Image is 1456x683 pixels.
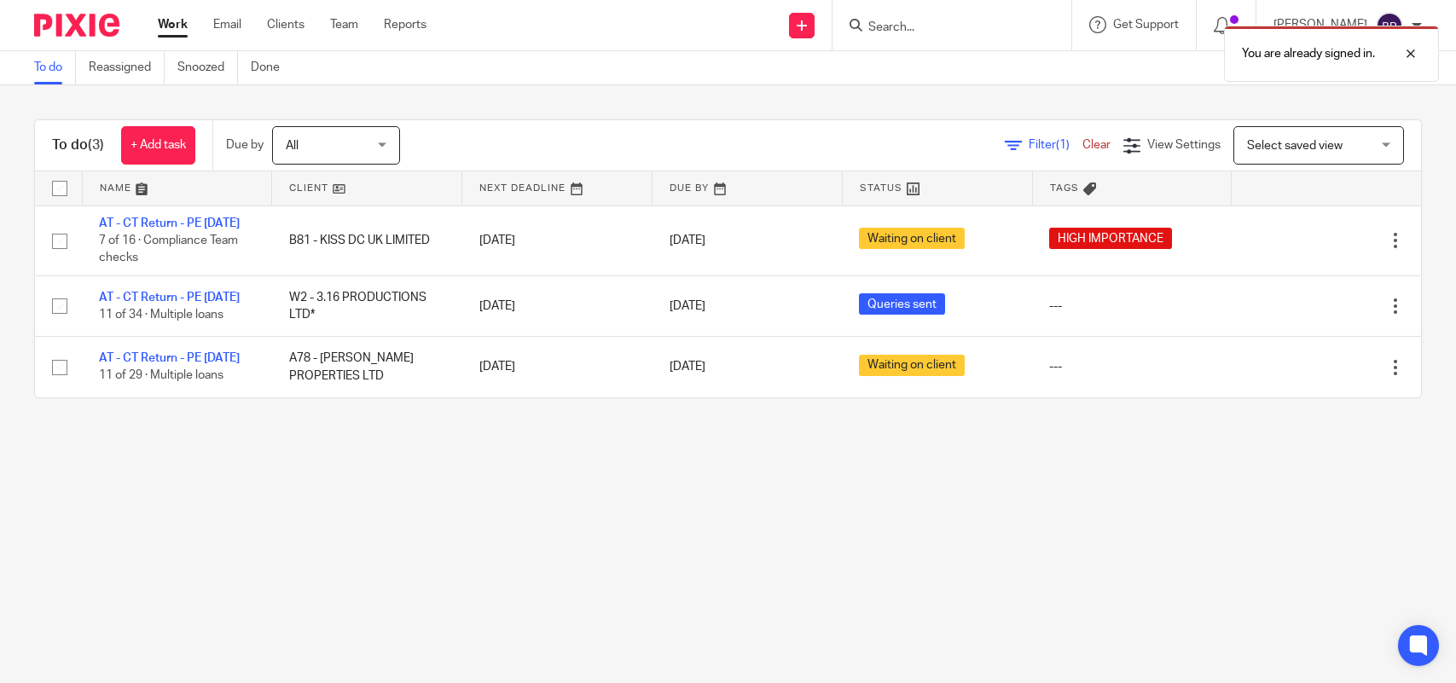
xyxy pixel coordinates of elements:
[213,16,241,33] a: Email
[670,362,705,373] span: [DATE]
[1049,298,1214,315] div: ---
[89,51,165,84] a: Reassigned
[859,293,945,315] span: Queries sent
[272,337,462,397] td: A78 - [PERSON_NAME] PROPERTIES LTD
[226,136,264,153] p: Due by
[462,205,653,275] td: [DATE]
[272,205,462,275] td: B81 - KISS DC UK LIMITED
[670,300,705,312] span: [DATE]
[1147,139,1221,151] span: View Settings
[1376,12,1403,39] img: svg%3E
[1049,228,1172,249] span: HIGH IMPORTANCE
[1247,140,1343,152] span: Select saved view
[272,275,462,336] td: W2 - 3.16 PRODUCTIONS LTD*
[34,14,119,37] img: Pixie
[52,136,104,154] h1: To do
[99,309,223,321] span: 11 of 34 · Multiple loans
[158,16,188,33] a: Work
[267,16,305,33] a: Clients
[384,16,426,33] a: Reports
[286,140,299,152] span: All
[88,138,104,152] span: (3)
[34,51,76,84] a: To do
[99,234,238,264] span: 7 of 16 · Compliance Team checks
[859,355,965,376] span: Waiting on client
[251,51,293,84] a: Done
[177,51,238,84] a: Snoozed
[859,228,965,249] span: Waiting on client
[1056,139,1070,151] span: (1)
[462,337,653,397] td: [DATE]
[670,234,705,246] span: [DATE]
[1050,183,1079,193] span: Tags
[330,16,358,33] a: Team
[1242,45,1375,62] p: You are already signed in.
[99,217,240,229] a: AT - CT Return - PE [DATE]
[1082,139,1111,151] a: Clear
[1049,358,1214,375] div: ---
[462,275,653,336] td: [DATE]
[99,352,240,364] a: AT - CT Return - PE [DATE]
[99,370,223,382] span: 11 of 29 · Multiple loans
[99,292,240,304] a: AT - CT Return - PE [DATE]
[1029,139,1082,151] span: Filter
[121,126,195,165] a: + Add task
